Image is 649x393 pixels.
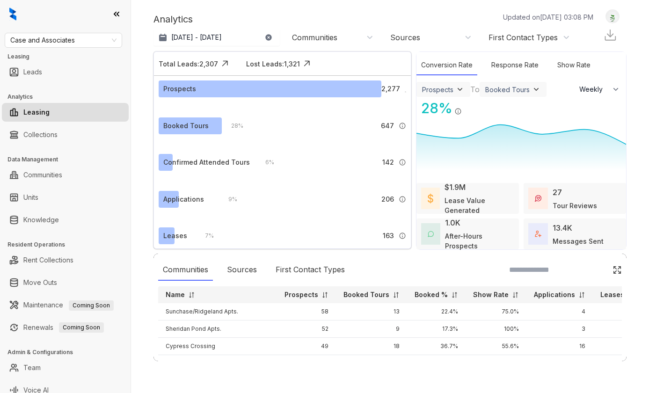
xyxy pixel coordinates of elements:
[466,303,526,320] td: 75.0%
[485,86,530,94] div: Booked Tours
[23,251,73,269] a: Rent Collections
[158,320,277,338] td: Sheridan Pond Apts.
[163,121,209,131] div: Booked Tours
[23,103,50,122] a: Leasing
[166,290,185,299] p: Name
[462,99,476,113] img: Click Icon
[503,12,593,22] p: Updated on [DATE] 03:08 PM
[256,157,274,167] div: 6 %
[10,33,117,47] span: Case and Associates
[196,231,214,241] div: 7 %
[445,217,460,228] div: 1.0K
[69,300,114,311] span: Coming Soon
[163,157,250,167] div: Confirmed Attended Tours
[428,193,434,204] img: LeaseValue
[526,355,593,372] td: 2
[553,187,562,198] div: 27
[593,266,601,274] img: SearchIcon
[407,303,466,320] td: 22.4%
[23,188,38,207] a: Units
[381,84,400,94] span: 2,277
[512,291,519,298] img: sorting
[2,166,129,184] li: Communities
[416,55,477,75] div: Conversion Rate
[382,157,394,167] span: 142
[300,57,314,71] img: Click Icon
[489,32,558,43] div: First Contact Types
[59,322,104,333] span: Coming Soon
[158,259,213,281] div: Communities
[606,12,619,22] img: UserAvatar
[2,211,129,229] li: Knowledge
[593,303,642,320] td: 4
[405,91,406,93] img: Info
[593,338,642,355] td: 13
[526,320,593,338] td: 3
[445,231,514,251] div: After-Hours Prospects
[415,290,448,299] p: Booked %
[381,194,394,204] span: 206
[535,231,541,237] img: TotalFum
[451,291,458,298] img: sorting
[613,265,622,275] img: Click Icon
[445,196,514,215] div: Lease Value Generated
[526,338,593,355] td: 16
[336,303,407,320] td: 13
[466,320,526,338] td: 100%
[399,196,406,203] img: Info
[159,59,218,69] div: Total Leads: 2,307
[7,240,131,249] h3: Resident Operations
[23,63,42,81] a: Leads
[407,355,466,372] td: 42.3%
[407,338,466,355] td: 36.7%
[603,28,617,42] img: Download
[277,355,336,372] td: 52
[321,291,328,298] img: sorting
[399,232,406,240] img: Info
[2,103,129,122] li: Leasing
[600,290,624,299] p: Leases
[574,81,626,98] button: Weekly
[23,318,104,337] a: RenewalsComing Soon
[9,7,16,21] img: logo
[23,358,41,377] a: Team
[2,188,129,207] li: Units
[2,251,129,269] li: Rent Collections
[532,85,541,94] img: ViewFilterArrow
[271,259,350,281] div: First Contact Types
[535,195,541,202] img: TourReviews
[526,303,593,320] td: 4
[292,32,337,43] div: Communities
[2,273,129,292] li: Move Outs
[2,296,129,314] li: Maintenance
[343,290,389,299] p: Booked Tours
[2,63,129,81] li: Leads
[466,338,526,355] td: 55.6%
[163,194,204,204] div: Applications
[163,231,187,241] div: Leases
[399,122,406,130] img: Info
[593,355,642,372] td: 0
[171,33,222,42] p: [DATE] - [DATE]
[445,182,466,193] div: $1.9M
[553,222,572,233] div: 13.4K
[2,318,129,337] li: Renewals
[158,355,277,372] td: Windsail Apts.
[470,84,480,95] div: To
[534,290,575,299] p: Applications
[428,231,434,237] img: AfterHoursConversations
[579,85,608,94] span: Weekly
[455,85,465,94] img: ViewFilterArrow
[454,108,462,115] img: Info
[553,236,604,246] div: Messages Sent
[7,155,131,164] h3: Data Management
[246,59,300,69] div: Lost Leads: 1,321
[222,121,243,131] div: 28 %
[277,303,336,320] td: 58
[7,93,131,101] h3: Analytics
[284,290,318,299] p: Prospects
[390,32,420,43] div: Sources
[277,320,336,338] td: 52
[23,125,58,144] a: Collections
[163,84,196,94] div: Prospects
